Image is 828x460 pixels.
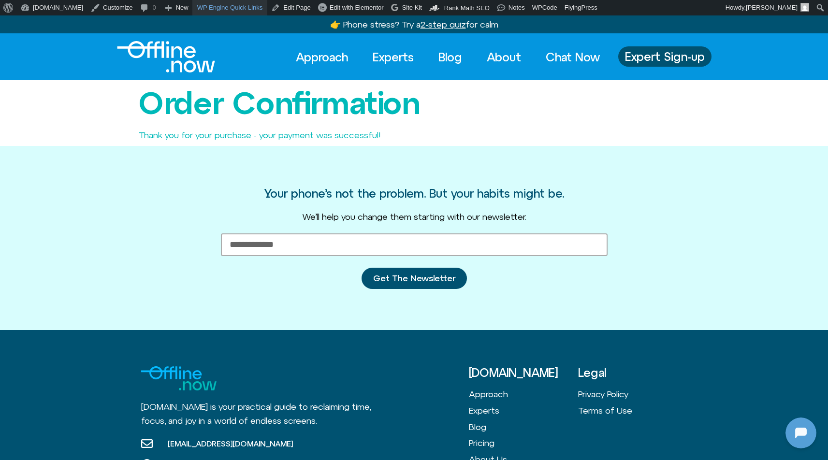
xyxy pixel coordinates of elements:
a: Privacy Policy [578,386,687,402]
u: 2-step quiz [421,19,466,29]
a: Pricing [469,435,578,451]
span: [EMAIL_ADDRESS][DOMAIN_NAME] [165,439,293,448]
span: [PERSON_NAME] [746,4,798,11]
h1: Order Confirmation [139,86,690,120]
button: Get The Newsletter [362,268,467,289]
a: About [478,46,530,68]
img: N5FCcHC.png [2,221,16,235]
a: Chat Now [537,46,609,68]
a: Blog [469,419,578,435]
a: Terms of Use [578,402,687,419]
a: Blog [430,46,471,68]
p: Good to see you. Phone focus time. Which moment [DATE] grabs your phone the most? Choose one: 1) ... [28,47,173,94]
h2: [DOMAIN_NAME] [29,6,148,19]
svg: Restart Conversation Button [152,4,169,21]
h3: Legal [578,366,687,379]
img: N5FCcHC.png [2,158,16,172]
span: Get The Newsletter [373,273,455,283]
span: We’ll help you change them starting with our newsletter. [302,212,526,222]
span: Thank you for your purchase - your payment was successful! [139,130,380,140]
a: Experts [469,402,578,419]
img: N5FCcHC.png [2,84,16,98]
a: [EMAIL_ADDRESS][DOMAIN_NAME] [141,438,293,449]
p: Looks like you stepped away—no worries. Message me when you're ready. What feels like a good next... [28,185,173,231]
span: Edit with Elementor [330,4,384,11]
img: offline.now [141,366,217,390]
a: Expert Sign-up [618,46,712,67]
form: New Form [221,233,608,301]
span: Rank Math SEO [444,4,490,12]
nav: Menu [578,386,687,418]
h3: Your phone’s not the problem. But your habits might be. [264,187,564,200]
span: Site Kit [402,4,422,11]
nav: Menu [287,46,609,68]
p: hi [177,275,183,287]
p: [DATE] [84,251,110,263]
p: Makes sense — you want clarity. When do you reach for your phone most [DATE]? Choose one: 1) Morn... [28,110,173,168]
h3: [DOMAIN_NAME] [469,366,578,379]
span: Expert Sign-up [625,50,705,63]
img: offline.now [117,41,215,72]
button: Expand Header Button [2,2,191,23]
img: N5FCcHC.png [9,5,24,20]
div: Logo [117,41,199,72]
a: Approach [287,46,357,68]
a: Approach [469,386,578,402]
svg: Voice Input Button [165,308,181,324]
a: Experts [364,46,422,68]
span: [DOMAIN_NAME] is your practical guide to reclaiming time, focus, and joy in a world of endless sc... [141,402,371,426]
textarea: Message Input [16,311,150,321]
p: [DATE] [84,23,110,35]
a: 👉 Phone stress? Try a2-step quizfor calm [330,19,498,29]
iframe: Botpress [785,417,816,448]
svg: Close Chatbot Button [169,4,185,21]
